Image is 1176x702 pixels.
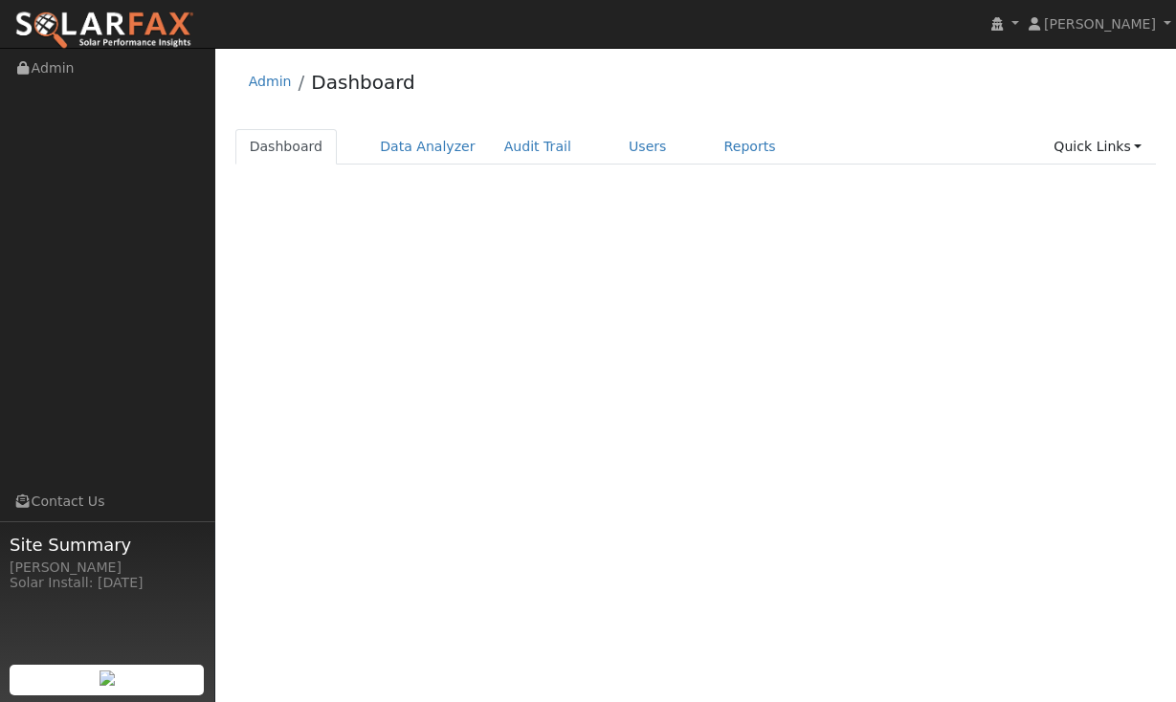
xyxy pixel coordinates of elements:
a: Admin [249,74,292,89]
a: Quick Links [1039,129,1156,165]
span: [PERSON_NAME] [1044,16,1156,32]
div: [PERSON_NAME] [10,558,205,578]
a: Audit Trail [490,129,586,165]
a: Dashboard [235,129,338,165]
a: Data Analyzer [366,129,490,165]
span: Site Summary [10,532,205,558]
a: Dashboard [311,71,415,94]
a: Reports [710,129,790,165]
a: Users [614,129,681,165]
img: SolarFax [14,11,194,51]
img: retrieve [100,670,115,686]
div: Solar Install: [DATE] [10,573,205,593]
